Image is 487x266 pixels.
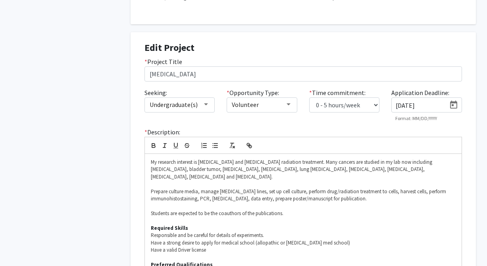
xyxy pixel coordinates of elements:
span: Undergraduate(s) [150,101,198,109]
span: Volunteer [232,101,259,109]
label: Project Title [144,57,182,66]
strong: Required Skills [151,225,188,231]
strong: Edit Project [144,41,194,54]
span: Responsible and be careful for details of experiments. [151,232,264,239]
label: Opportunity Type: [227,88,279,97]
span: Have a valid Driver license [151,247,206,253]
span: Students are expected to be the coauthors of the publications. [151,210,283,217]
label: Application Deadline: [391,88,449,97]
button: Open calendar [446,98,462,112]
span: Prepare culture media, manage [MEDICAL_DATA] lines, set up cell culture, perform drug/radiation t... [151,188,447,202]
label: Time commitment: [309,88,366,97]
span: My research interest is [MEDICAL_DATA] and [MEDICAL_DATA] radiation treatment. Many cancers are s... [151,159,433,180]
span: Have a strong desire to apply for medical school (allopathic or [MEDICAL_DATA] med school) [151,239,350,246]
mat-hint: Format: MM/DD/YYYY [395,116,437,121]
label: Seeking: [144,88,167,97]
iframe: Chat [6,230,34,260]
label: Description: [144,127,180,137]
